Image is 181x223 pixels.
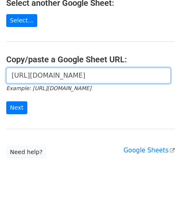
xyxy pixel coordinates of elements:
a: Google Sheets [123,147,175,154]
h4: Copy/paste a Google Sheet URL: [6,54,175,64]
small: Example: [URL][DOMAIN_NAME] [6,85,91,91]
a: Select... [6,14,37,27]
input: Next [6,101,27,114]
a: Need help? [6,146,46,159]
input: Paste your Google Sheet URL here [6,68,171,83]
iframe: Chat Widget [140,183,181,223]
